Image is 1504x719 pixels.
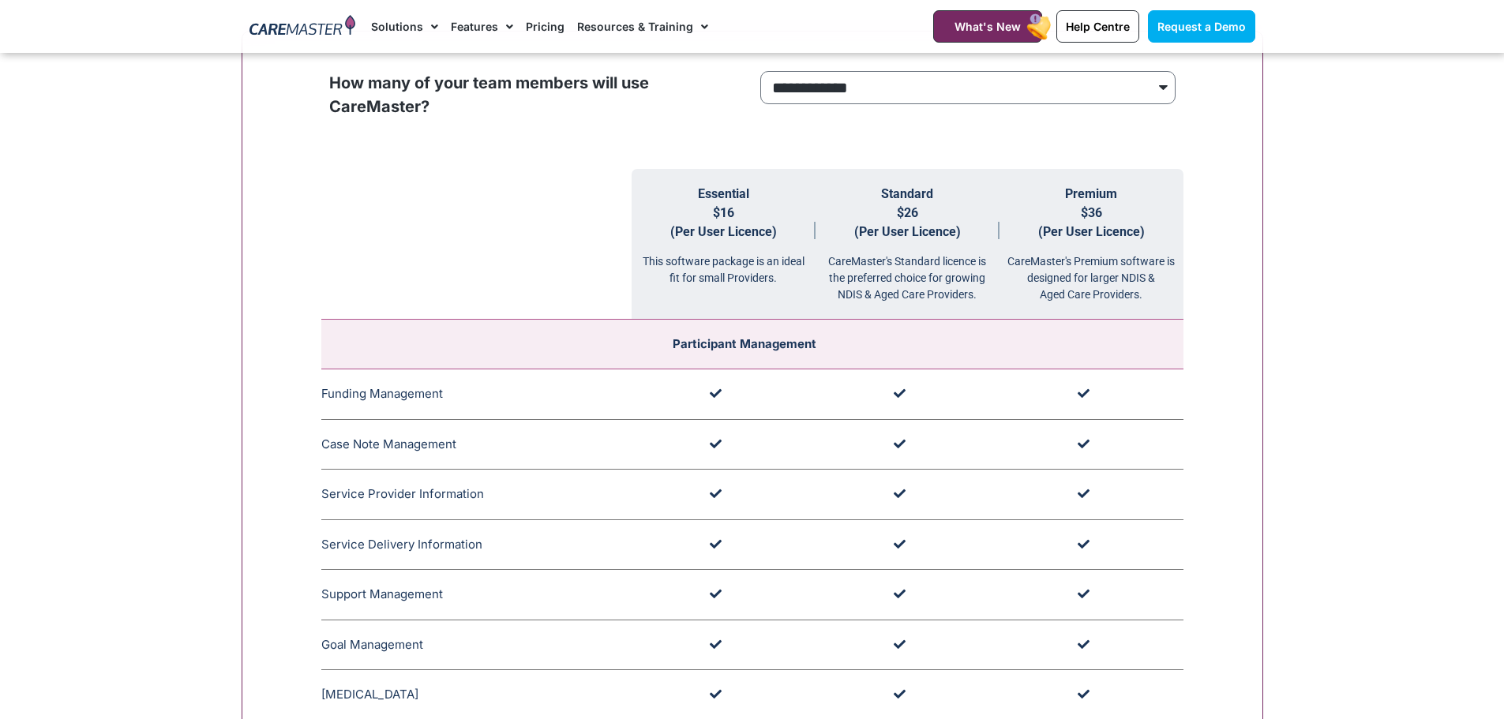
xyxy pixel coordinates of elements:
a: Help Centre [1056,10,1139,43]
div: CareMaster's Standard licence is the preferred choice for growing NDIS & Aged Care Providers. [816,242,1000,303]
td: Service Provider Information [321,470,632,520]
img: CareMaster Logo [249,15,356,39]
th: Standard [816,169,1000,320]
span: What's New [955,20,1021,33]
a: Request a Demo [1148,10,1255,43]
p: How many of your team members will use CareMaster? [329,71,744,118]
span: $26 (Per User Licence) [854,205,961,239]
span: Help Centre [1066,20,1130,33]
span: $16 (Per User Licence) [670,205,777,239]
td: Case Note Management [321,419,632,470]
div: CareMaster's Premium software is designed for larger NDIS & Aged Care Providers. [1000,242,1183,303]
td: Support Management [321,570,632,620]
th: Premium [1000,169,1183,320]
span: Request a Demo [1157,20,1246,33]
td: Service Delivery Information [321,519,632,570]
a: What's New [933,10,1042,43]
td: Goal Management [321,620,632,670]
span: $36 (Per User Licence) [1038,205,1145,239]
form: price Form radio [760,71,1176,112]
th: Essential [632,169,816,320]
div: This software package is an ideal fit for small Providers. [632,242,816,286]
td: Funding Management [321,369,632,420]
span: Participant Management [673,336,816,351]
